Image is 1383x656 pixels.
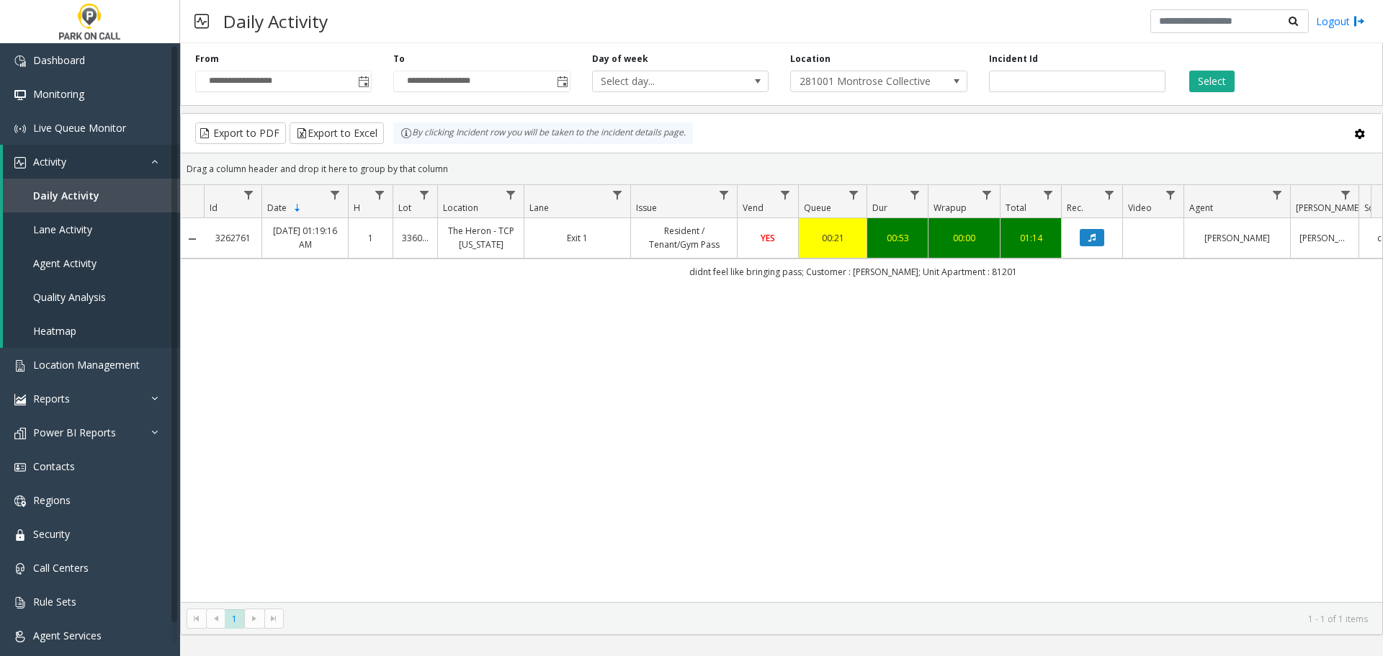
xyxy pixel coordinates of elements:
label: Day of week [592,53,648,66]
img: 'icon' [14,597,26,608]
span: Reports [33,392,70,405]
a: Lane Filter Menu [608,185,627,205]
button: Select [1189,71,1235,92]
span: Agent Activity [33,256,97,270]
a: The Heron - TCP [US_STATE] [447,224,515,251]
a: Parker Filter Menu [1336,185,1356,205]
span: Lane [529,202,549,214]
span: Page 1 [225,609,244,629]
a: Lane Activity [3,212,180,246]
span: Select day... [593,71,733,91]
div: 00:21 [807,231,858,245]
a: 336020 [402,231,429,245]
span: Id [210,202,218,214]
button: Export to PDF [195,122,286,144]
div: Drag a column header and drop it here to group by that column [181,156,1382,181]
span: Power BI Reports [33,426,116,439]
a: [PERSON_NAME] [1299,231,1350,245]
span: Toggle popup [355,71,371,91]
span: YES [761,232,775,244]
span: Queue [804,202,831,214]
a: 00:53 [876,231,919,245]
span: Heatmap [33,324,76,338]
a: H Filter Menu [370,185,390,205]
a: Vend Filter Menu [776,185,795,205]
a: Agent Activity [3,246,180,280]
img: 'icon' [14,394,26,405]
a: [DATE] 01:19:16 AM [271,224,339,251]
kendo-pager-info: 1 - 1 of 1 items [292,613,1368,625]
span: Wrapup [934,202,967,214]
a: Issue Filter Menu [715,185,734,205]
img: 'icon' [14,55,26,67]
a: 01:14 [1009,231,1052,245]
a: Quality Analysis [3,280,180,314]
a: Wrapup Filter Menu [977,185,997,205]
label: From [195,53,219,66]
button: Export to Excel [290,122,384,144]
img: 'icon' [14,123,26,135]
a: Heatmap [3,314,180,348]
span: H [354,202,360,214]
img: infoIcon.svg [400,127,412,139]
img: 'icon' [14,360,26,372]
a: Id Filter Menu [239,185,259,205]
span: Rule Sets [33,595,76,608]
span: Lane Activity [33,223,92,236]
label: Location [790,53,831,66]
a: 1 [357,231,384,245]
span: Live Queue Monitor [33,121,126,135]
a: Activity [3,145,180,179]
a: Date Filter Menu [326,185,345,205]
a: Exit 1 [533,231,622,245]
div: By clicking Incident row you will be taken to the incident details page. [393,122,693,144]
a: 3262761 [212,231,253,245]
img: pageIcon [194,4,209,39]
span: Location Management [33,358,140,372]
span: Dashboard [33,53,85,67]
a: Total Filter Menu [1039,185,1058,205]
span: Total [1006,202,1026,214]
div: Data table [181,185,1382,602]
span: Quality Analysis [33,290,106,304]
span: Contacts [33,459,75,473]
span: Regions [33,493,71,507]
img: 'icon' [14,157,26,169]
a: [PERSON_NAME] [1193,231,1281,245]
a: Location Filter Menu [501,185,521,205]
span: Agent Services [33,629,102,642]
img: 'icon' [14,462,26,473]
span: Rec. [1067,202,1083,214]
a: YES [746,231,789,245]
label: To [393,53,405,66]
span: Security [33,527,70,541]
span: Dur [872,202,887,214]
a: Video Filter Menu [1161,185,1181,205]
span: Sortable [292,202,303,214]
span: Monitoring [33,87,84,101]
img: 'icon' [14,529,26,541]
a: Logout [1316,14,1365,29]
img: logout [1353,14,1365,29]
span: Agent [1189,202,1213,214]
a: Agent Filter Menu [1268,185,1287,205]
h3: Daily Activity [216,4,335,39]
span: Toggle popup [554,71,570,91]
span: Issue [636,202,657,214]
span: Location [443,202,478,214]
span: Lot [398,202,411,214]
span: Call Centers [33,561,89,575]
a: Dur Filter Menu [905,185,925,205]
img: 'icon' [14,495,26,507]
label: Incident Id [989,53,1038,66]
a: 00:00 [937,231,991,245]
a: Daily Activity [3,179,180,212]
span: Video [1128,202,1152,214]
a: Rec. Filter Menu [1100,185,1119,205]
img: 'icon' [14,631,26,642]
a: Queue Filter Menu [844,185,864,205]
img: 'icon' [14,428,26,439]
